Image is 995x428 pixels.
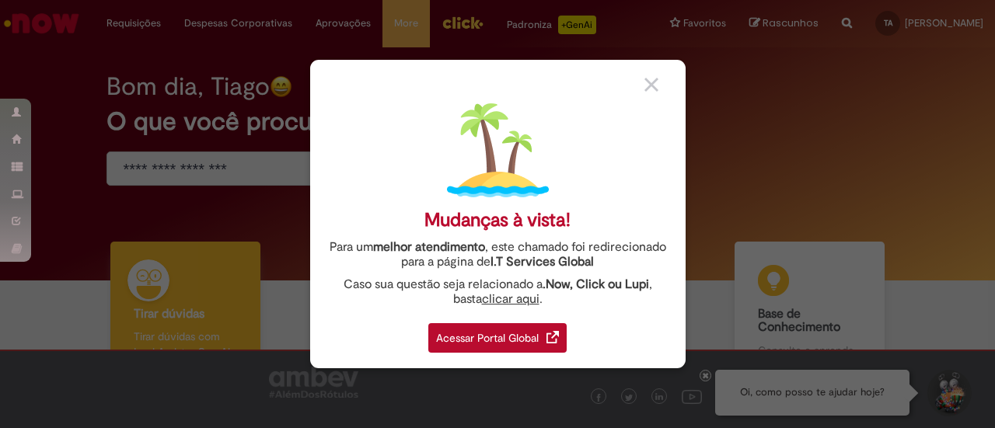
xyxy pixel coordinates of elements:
[543,277,649,292] strong: .Now, Click ou Lupi
[322,277,674,307] div: Caso sua questão seja relacionado a , basta .
[447,99,549,201] img: island.png
[428,315,567,353] a: Acessar Portal Global
[644,78,658,92] img: close_button_grey.png
[373,239,485,255] strong: melhor atendimento
[322,240,674,270] div: Para um , este chamado foi redirecionado para a página de
[428,323,567,353] div: Acessar Portal Global
[482,283,539,307] a: clicar aqui
[546,331,559,343] img: redirect_link.png
[491,245,594,270] a: I.T Services Global
[424,209,571,231] div: Mudanças à vista!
